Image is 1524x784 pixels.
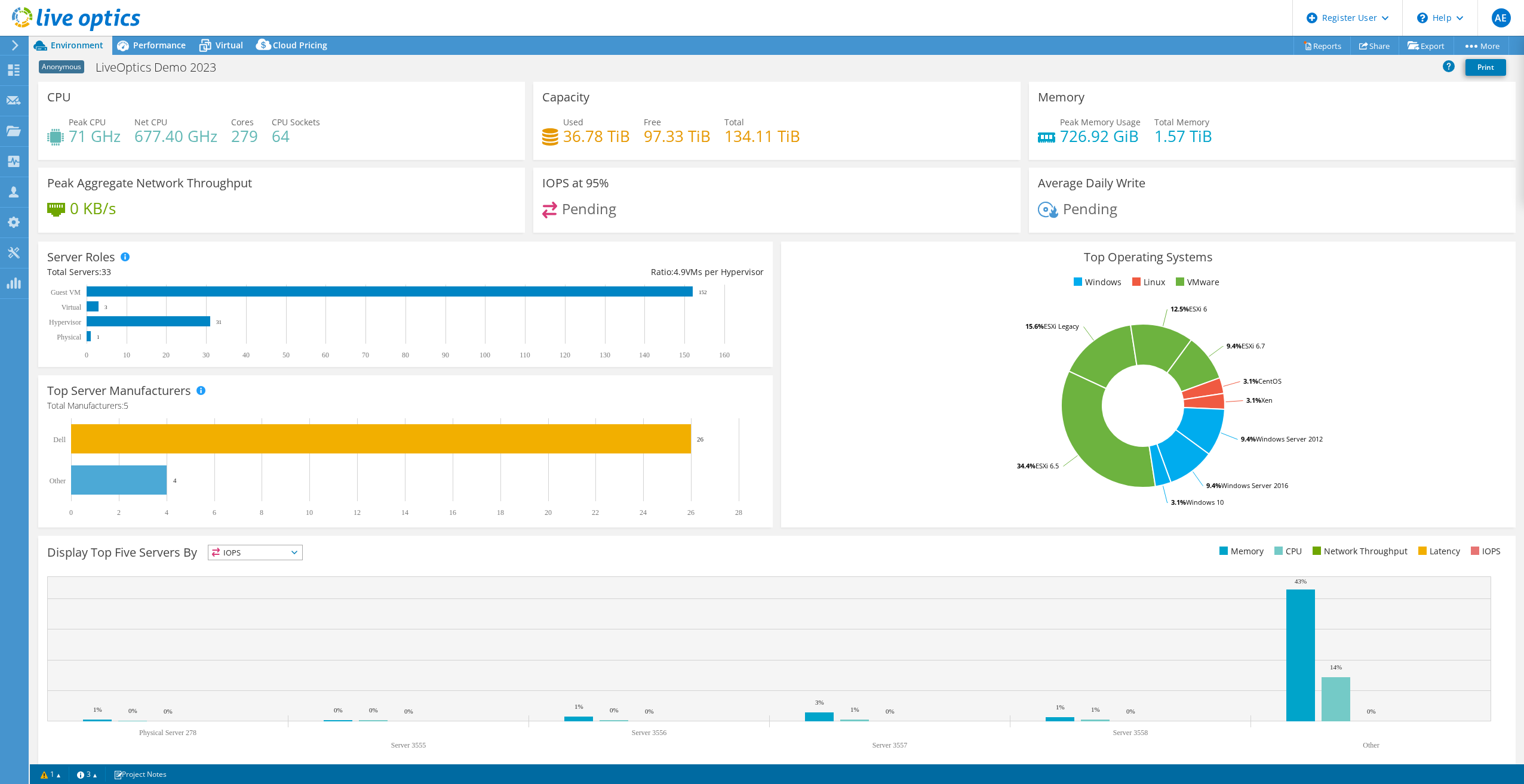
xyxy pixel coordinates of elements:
tspan: 15.6% [1025,322,1044,331]
text: 0% [128,707,137,714]
text: 12 [354,508,361,517]
text: 3% [815,699,824,706]
h3: CPU [47,91,71,104]
span: Anonymous [39,60,84,73]
text: 3 [105,304,107,310]
text: 150 [679,351,690,359]
h3: Server Roles [47,251,115,264]
text: 140 [639,351,650,359]
li: Linux [1129,276,1165,289]
text: 90 [442,351,449,359]
text: Virtual [62,303,82,311]
li: Windows [1071,276,1122,289]
text: 160 [719,351,730,359]
text: Other [50,477,66,485]
text: 1 [97,334,100,340]
svg: \n [1417,13,1428,23]
text: 110 [520,351,530,359]
a: Share [1350,36,1399,55]
text: 10 [306,508,313,517]
text: 0% [164,708,173,715]
h4: 134.11 TiB [724,129,800,143]
tspan: ESXi 6.7 [1242,341,1265,350]
span: Total [724,116,744,128]
text: 0% [886,708,895,715]
text: 18 [497,508,504,517]
li: VMware [1173,276,1219,289]
text: 0 [69,508,73,517]
h3: Average Daily Write [1038,177,1145,190]
a: 1 [32,767,69,782]
span: 4.9 [674,266,686,277]
a: Reports [1293,36,1351,55]
text: 0% [610,706,619,714]
h3: IOPS at 95% [542,177,609,190]
h4: 64 [272,129,320,143]
span: Pending [1063,199,1117,218]
text: Guest VM [51,288,81,297]
a: Export [1399,36,1454,55]
text: 20 [545,508,552,517]
h4: 726.92 GiB [1060,129,1141,143]
text: 26 [697,436,704,443]
h4: 97.33 TiB [644,129,711,143]
span: Performance [133,39,186,51]
text: 0 [85,351,88,359]
span: Pending [562,199,616,218]
h3: Top Server Manufacturers [47,384,191,397]
h3: Memory [1038,91,1084,104]
tspan: 9.4% [1206,481,1221,490]
h4: 677.40 GHz [134,129,217,143]
text: 1% [1056,703,1065,711]
text: 26 [687,508,695,517]
text: 20 [162,351,170,359]
a: Print [1465,59,1506,76]
h3: Capacity [542,91,589,104]
span: Cores [231,116,254,128]
text: 6 [213,508,216,517]
h4: 71 GHz [69,129,121,143]
tspan: Windows Server 2016 [1221,481,1288,490]
span: 5 [124,400,128,411]
text: Server 3558 [1113,729,1148,737]
div: Total Servers: [47,266,405,279]
h4: 1.57 TiB [1154,129,1212,143]
h4: 0 KB/s [70,202,116,215]
text: 1% [93,706,102,713]
text: Hypervisor [49,318,81,326]
div: Ratio: VMs per Hypervisor [405,266,764,279]
text: 0% [1367,708,1376,715]
span: Peak Memory Usage [1060,116,1141,128]
text: 4 [173,477,177,484]
tspan: ESXi 6.5 [1036,461,1059,470]
tspan: Xen [1261,396,1273,405]
tspan: Windows Server 2012 [1256,434,1323,443]
text: 30 [202,351,210,359]
span: Peak CPU [69,116,106,128]
text: 4 [165,508,168,517]
text: 100 [480,351,490,359]
text: 1% [1091,706,1100,713]
span: AE [1492,8,1511,27]
text: 120 [560,351,570,359]
h1: LiveOptics Demo 2023 [90,61,235,74]
text: 60 [322,351,329,359]
tspan: 9.4% [1227,341,1242,350]
text: 50 [282,351,290,359]
span: Free [644,116,661,128]
a: Project Notes [105,767,175,782]
span: Total Memory [1154,116,1209,128]
span: Virtual [216,39,243,51]
li: Latency [1415,545,1460,558]
tspan: 3.1% [1246,396,1261,405]
tspan: ESXi Legacy [1044,322,1079,331]
a: More [1454,36,1509,55]
text: 130 [600,351,610,359]
text: Server 3556 [632,729,666,737]
text: Other [1363,741,1379,749]
h4: Total Manufacturers: [47,399,764,412]
text: 8 [260,508,263,517]
li: Network Throughput [1310,545,1408,558]
text: Server 3555 [391,741,426,749]
text: 40 [242,351,250,359]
